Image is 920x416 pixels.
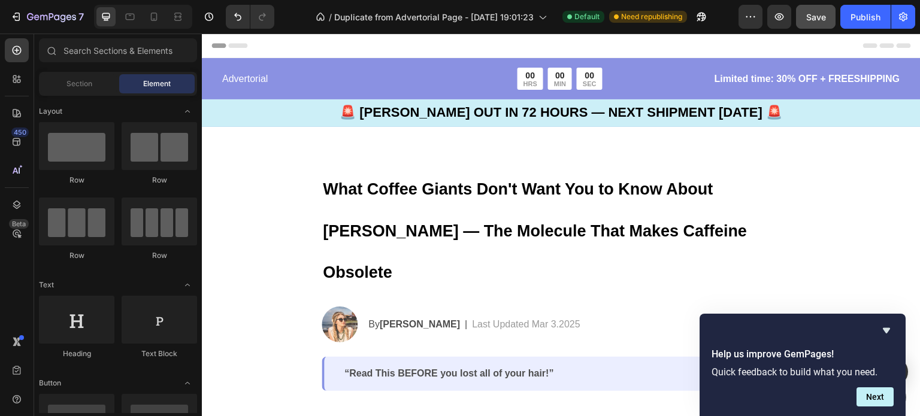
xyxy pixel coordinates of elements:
strong: 🚨 [PERSON_NAME] OUT IN 72 HOURS — NEXT SHIPMENT [DATE] 🚨 [138,71,580,86]
img: gempages_582062294284895064-006ace26-7bb8-4472-918b-66fda8d33c09.png [120,273,156,309]
span: Toggle open [178,275,197,294]
div: Help us improve GemPages! [712,323,894,406]
span: Toggle open [178,374,197,393]
p: MIN [352,47,364,54]
strong: [PERSON_NAME] [178,286,258,296]
span: Button [39,378,61,388]
div: Row [39,175,114,186]
h2: Rich Text Editor. Editing area: main [120,132,599,259]
div: Beta [9,219,29,229]
div: Heading [39,348,114,359]
input: Search Sections & Elements [39,38,197,62]
p: HRS [322,47,335,54]
button: 7 [5,5,89,29]
p: | [263,284,265,298]
button: Hide survey [879,323,894,338]
h2: Help us improve GemPages! [712,347,894,362]
span: Text [39,280,54,290]
p: ⁠⁠⁠⁠⁠⁠⁠ [121,133,598,257]
p: SEC [381,47,395,54]
button: Save [796,5,836,29]
span: Save [806,12,826,22]
span: Section [66,78,92,89]
div: Publish [851,11,880,23]
strong: What Coffee Giants Don't Want You to Know About [PERSON_NAME] — The Molecule That Makes Caffeine ... [121,147,545,248]
span: Layout [39,106,62,117]
div: Text Block [122,348,197,359]
p: By [167,284,258,298]
div: Row [39,250,114,261]
div: 00 [352,37,364,47]
button: Next question [857,387,894,406]
span: Need republishing [621,11,682,22]
span: Toggle open [178,102,197,121]
p: “Read This BEFORE you lost all of your hair!” [143,334,579,347]
span: / [329,11,332,23]
p: Quick feedback to build what you need. [712,366,894,378]
div: 00 [381,37,395,47]
span: Duplicate from Advertorial Page - [DATE] 19:01:23 [334,11,534,23]
p: Limited time: 30% OFF + FREESHIPPING [476,38,698,53]
p: 7 [78,10,84,24]
div: 450 [11,127,29,137]
button: Publish [840,5,891,29]
iframe: Design area [202,34,920,416]
span: Element [143,78,171,89]
span: Default [574,11,600,22]
p: Last Updated Mar 3.2025 [270,284,379,298]
div: Row [122,175,197,186]
div: Undo/Redo [226,5,274,29]
div: Row [122,250,197,261]
div: 00 [322,37,335,47]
